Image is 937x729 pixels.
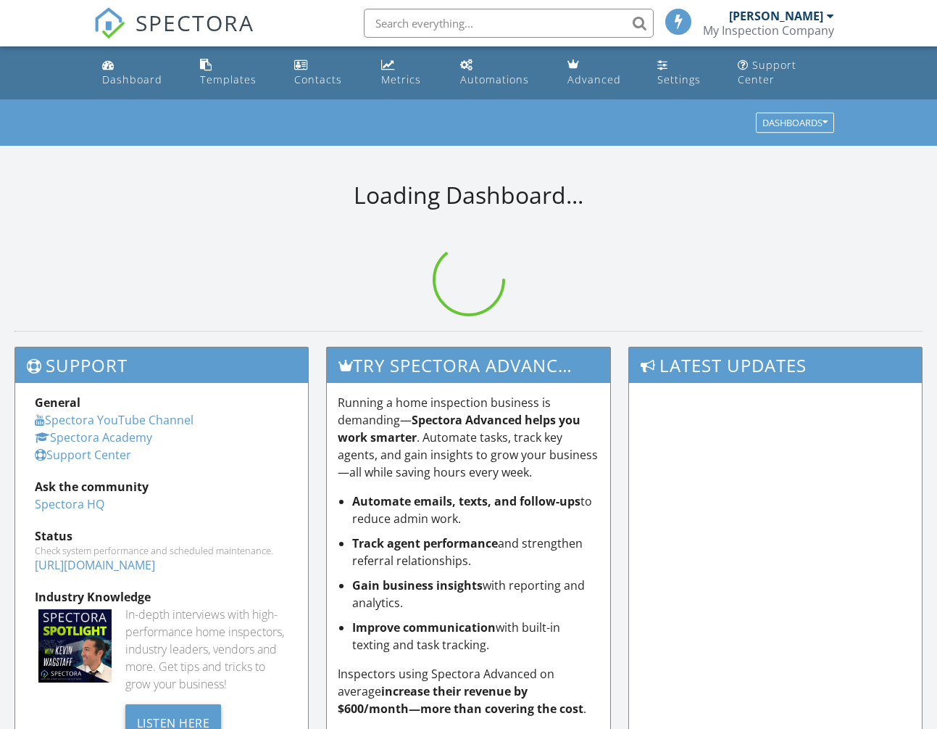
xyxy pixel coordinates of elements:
h3: Latest Updates [629,347,922,383]
strong: Gain business insights [352,577,483,593]
strong: Spectora Advanced helps you work smarter [338,412,580,445]
a: Templates [194,52,277,94]
h3: Try spectora advanced [DATE] [327,347,611,383]
img: The Best Home Inspection Software - Spectora [93,7,125,39]
div: Advanced [567,73,621,86]
div: Support Center [738,58,796,86]
li: and strengthen referral relationships. [352,535,600,569]
a: Support Center [35,447,131,463]
a: Dashboard [96,52,183,94]
strong: General [35,395,80,411]
div: Automations [460,73,529,86]
div: Settings [657,73,701,86]
strong: Track agent performance [352,535,498,551]
a: Metrics [375,52,443,94]
div: Dashboards [762,118,828,128]
span: SPECTORA [136,7,254,38]
a: SPECTORA [93,20,254,50]
a: Spectora HQ [35,496,104,512]
strong: Improve communication [352,619,496,635]
div: Contacts [294,73,342,86]
img: Spectoraspolightmain [38,609,112,683]
li: to reduce admin work. [352,493,600,527]
li: with built-in texting and task tracking. [352,619,600,654]
a: Spectora Academy [35,429,152,445]
a: Support Center [732,52,841,94]
a: Automations (Basic) [454,52,549,94]
button: Dashboards [756,113,834,133]
a: Advanced [562,52,641,94]
h3: Support [15,347,308,383]
div: Dashboard [102,73,162,86]
input: Search everything... [364,9,654,38]
div: In-depth interviews with high-performance home inspectors, industry leaders, vendors and more. Ge... [125,606,288,693]
div: Status [35,527,288,545]
div: Industry Knowledge [35,588,288,606]
div: Metrics [381,73,421,86]
div: Templates [200,73,257,86]
p: Running a home inspection business is demanding— . Automate tasks, track key agents, and gain ins... [338,394,600,481]
strong: increase their revenue by $600/month—more than covering the cost [338,683,583,717]
a: Spectora YouTube Channel [35,412,193,428]
strong: Automate emails, texts, and follow-ups [352,493,580,509]
div: My Inspection Company [703,23,834,38]
div: Ask the community [35,478,288,495]
a: Contacts [288,52,364,94]
div: [PERSON_NAME] [729,9,823,23]
p: Inspectors using Spectora Advanced on average . [338,665,600,717]
li: with reporting and analytics. [352,577,600,611]
div: Check system performance and scheduled maintenance. [35,545,288,556]
a: Settings [651,52,720,94]
a: [URL][DOMAIN_NAME] [35,557,155,573]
